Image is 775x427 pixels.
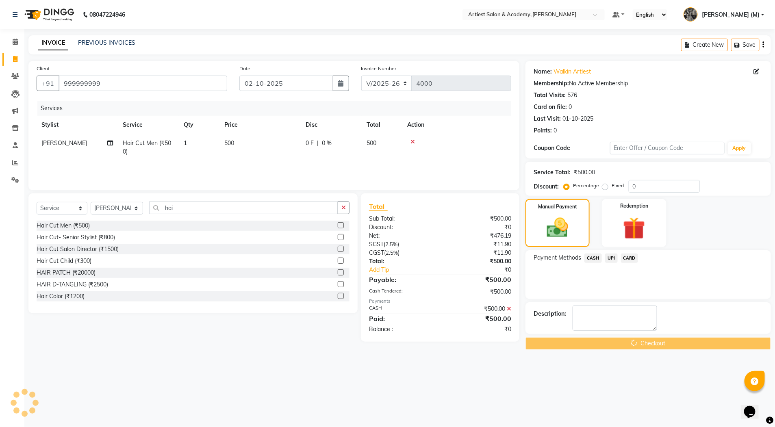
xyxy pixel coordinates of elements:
div: Name: [534,67,552,76]
div: Total: [363,257,440,266]
input: Search or Scan [149,202,338,214]
div: Sub Total: [363,215,440,223]
span: 0 F [306,139,314,147]
b: 08047224946 [89,3,125,26]
span: | [317,139,319,147]
span: 500 [224,139,234,147]
img: logo [21,3,76,26]
div: Services [37,101,517,116]
span: [PERSON_NAME] (M) [702,11,760,19]
div: Payments [369,298,511,305]
a: PREVIOUS INVOICES [78,39,135,46]
div: 01-10-2025 [562,115,593,123]
div: ₹500.00 [440,215,517,223]
button: Apply [728,142,751,154]
label: Redemption [620,202,648,210]
button: Save [731,39,760,51]
th: Action [402,116,511,134]
a: Walkin Artiest [554,67,591,76]
img: _gift.svg [616,215,652,242]
button: Create New [681,39,728,51]
div: ₹500.00 [440,305,517,313]
span: Total [369,202,388,211]
a: INVOICE [38,36,68,50]
div: Hair Color (₹1200) [37,292,85,301]
div: Discount: [534,182,559,191]
div: ₹11.90 [440,240,517,249]
div: No Active Membership [534,79,763,88]
div: Total Visits: [534,91,566,100]
div: Description: [534,310,566,318]
input: Enter Offer / Coupon Code [610,142,725,154]
a: Add Tip [363,266,453,274]
div: Service Total: [534,168,571,177]
div: 576 [567,91,577,100]
span: 1 [184,139,187,147]
div: Card on file: [534,103,567,111]
div: ₹500.00 [440,314,517,323]
label: Client [37,65,50,72]
div: Net: [363,232,440,240]
span: CARD [621,254,638,263]
div: Paid: [363,314,440,323]
div: Membership: [534,79,569,88]
span: Hair Cut Men (₹500) [123,139,171,155]
th: Total [362,116,402,134]
div: ₹0 [453,266,517,274]
div: ₹0 [440,223,517,232]
button: +91 [37,76,59,91]
div: Coupon Code [534,144,610,152]
div: HAIR PATCH (₹20000) [37,269,96,277]
div: HAIR D-TANGLING (₹2500) [37,280,108,289]
div: ₹500.00 [440,275,517,284]
input: Search by Name/Mobile/Email/Code [59,76,227,91]
div: 0 [554,126,557,135]
div: ₹0 [440,325,517,334]
div: ( ) [363,249,440,257]
span: 500 [367,139,376,147]
span: SGST [369,241,384,248]
span: Payment Methods [534,254,581,262]
span: CGST [369,249,384,256]
img: MANOJ GAHLOT (M) [684,7,698,22]
span: [PERSON_NAME] [41,139,87,147]
span: CASH [584,254,602,263]
th: Price [219,116,301,134]
span: 0 % [322,139,332,147]
label: Fixed [612,182,624,189]
th: Disc [301,116,362,134]
th: Service [118,116,179,134]
div: Balance : [363,325,440,334]
img: _cash.svg [540,215,575,240]
label: Percentage [573,182,599,189]
div: ₹476.19 [440,232,517,240]
iframe: chat widget [741,394,767,419]
div: Hair Cut Men (₹500) [37,221,90,230]
span: 2.5% [385,241,397,247]
th: Stylist [37,116,118,134]
div: Discount: [363,223,440,232]
div: ₹11.90 [440,249,517,257]
span: 2.5% [386,249,398,256]
div: Last Visit: [534,115,561,123]
div: CASH [363,305,440,313]
div: Points: [534,126,552,135]
div: ( ) [363,240,440,249]
label: Invoice Number [361,65,397,72]
div: Hair Cut Child (₹300) [37,257,91,265]
div: Payable: [363,275,440,284]
label: Date [239,65,250,72]
div: ₹500.00 [440,288,517,296]
div: Hair Cut- Senior Stylist (₹800) [37,233,115,242]
div: Cash Tendered: [363,288,440,296]
div: Hair Cut Salon Director (₹1500) [37,245,119,254]
div: 0 [569,103,572,111]
label: Manual Payment [538,203,577,210]
div: ₹500.00 [574,168,595,177]
span: UPI [605,254,618,263]
th: Qty [179,116,219,134]
div: ₹500.00 [440,257,517,266]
